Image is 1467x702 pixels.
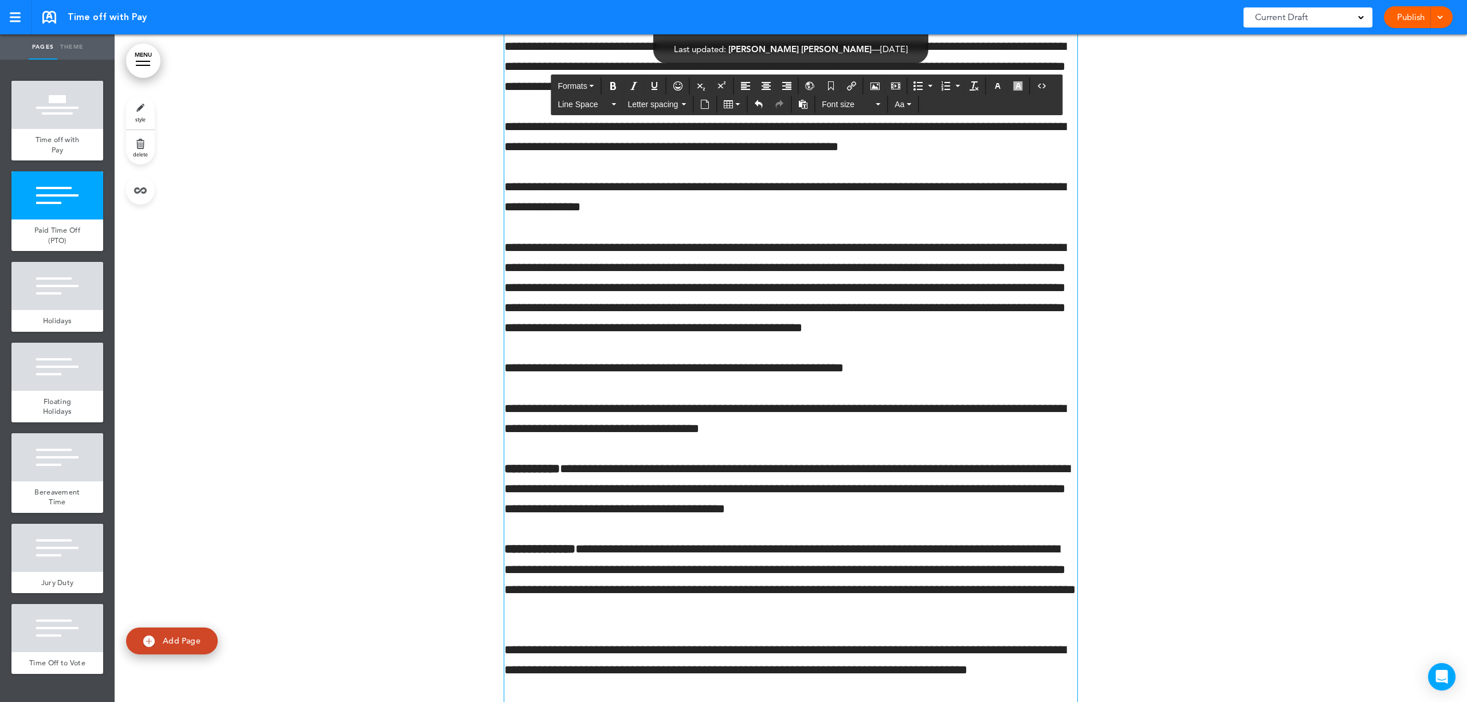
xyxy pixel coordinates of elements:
div: Subscript [692,77,711,95]
div: Open Intercom Messenger [1428,663,1456,691]
div: Bullet list [909,77,936,95]
span: Bereavement Time [34,487,80,507]
div: Bold [603,77,623,95]
div: Numbered list [937,77,963,95]
a: Time Off to Vote [11,652,103,674]
div: Clear formatting [964,77,984,95]
a: MENU [126,44,160,78]
a: Bereavement Time [11,481,103,513]
div: Source code [1032,77,1052,95]
span: Time off with Pay [36,135,80,155]
div: Redo [770,96,789,113]
a: Jury Duty [11,572,103,594]
span: Holidays [43,316,72,325]
span: Add Page [163,636,201,646]
span: Aa [895,100,904,109]
div: Align right [777,77,797,95]
span: style [135,116,146,123]
img: add.svg [143,636,155,647]
span: Last updated: [674,44,726,54]
a: Paid Time Off (PTO) [11,219,103,251]
div: Insert document [695,96,715,113]
div: Insert/edit media [886,77,905,95]
div: Superscript [712,77,732,95]
a: Theme [57,34,86,60]
span: [DATE] [880,44,908,54]
div: Align left [736,77,755,95]
span: delete [133,151,148,158]
a: Time off with Pay [11,129,103,160]
span: Paid Time Off (PTO) [34,225,80,245]
span: Letter spacing [627,99,679,110]
span: [PERSON_NAME] [PERSON_NAME] [728,44,872,54]
div: Insert/edit airmason link [842,77,861,95]
a: Holidays [11,310,103,332]
div: Align center [756,77,776,95]
span: Floating Holidays [43,397,72,417]
div: Undo [749,96,768,113]
span: Font size [822,99,873,110]
a: Add Page [126,628,218,654]
div: Insert/Edit global anchor link [801,77,820,95]
span: Jury Duty [41,578,74,587]
span: Formats [558,81,587,91]
span: Time Off to Vote [29,658,85,668]
a: style [126,95,155,130]
span: Time off with Pay [68,11,147,23]
div: Airmason image [865,77,885,95]
div: Underline [645,77,664,95]
a: delete [126,130,155,164]
span: Line Space [558,99,609,110]
div: Italic [624,77,644,95]
div: — [674,45,908,53]
span: Current Draft [1255,9,1308,25]
div: Table [719,96,745,113]
div: Anchor [821,77,841,95]
a: Floating Holidays [11,391,103,422]
a: Publish [1393,6,1429,28]
a: Pages [29,34,57,60]
div: Paste as text [793,96,813,113]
